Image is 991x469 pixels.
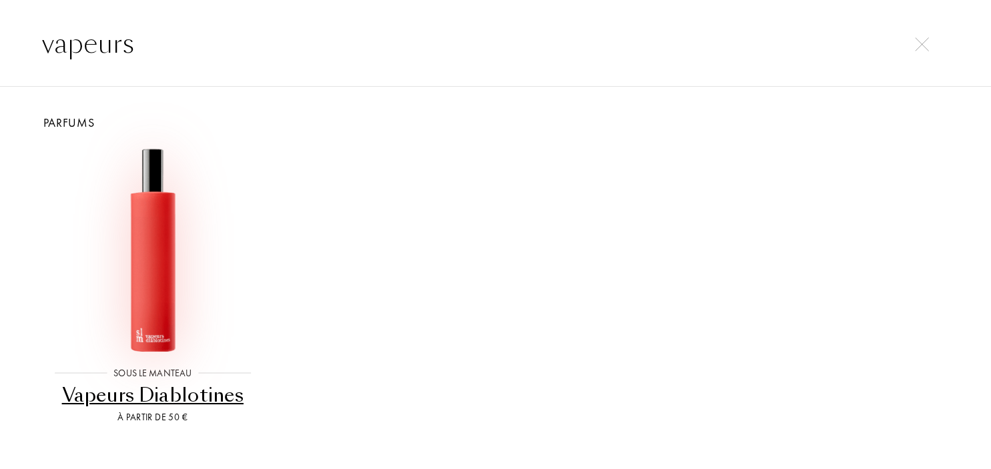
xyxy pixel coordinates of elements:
[44,382,262,408] div: Vapeurs Diablotines
[15,23,976,63] input: Rechercher
[39,131,268,441] a: Vapeurs DiablotinesSous le ManteauVapeurs DiablotinesÀ partir de 50 €
[915,37,929,51] img: cross.svg
[29,113,963,131] div: Parfums
[44,410,262,424] div: À partir de 50 €
[107,366,198,380] div: Sous le Manteau
[50,146,256,352] img: Vapeurs Diablotines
